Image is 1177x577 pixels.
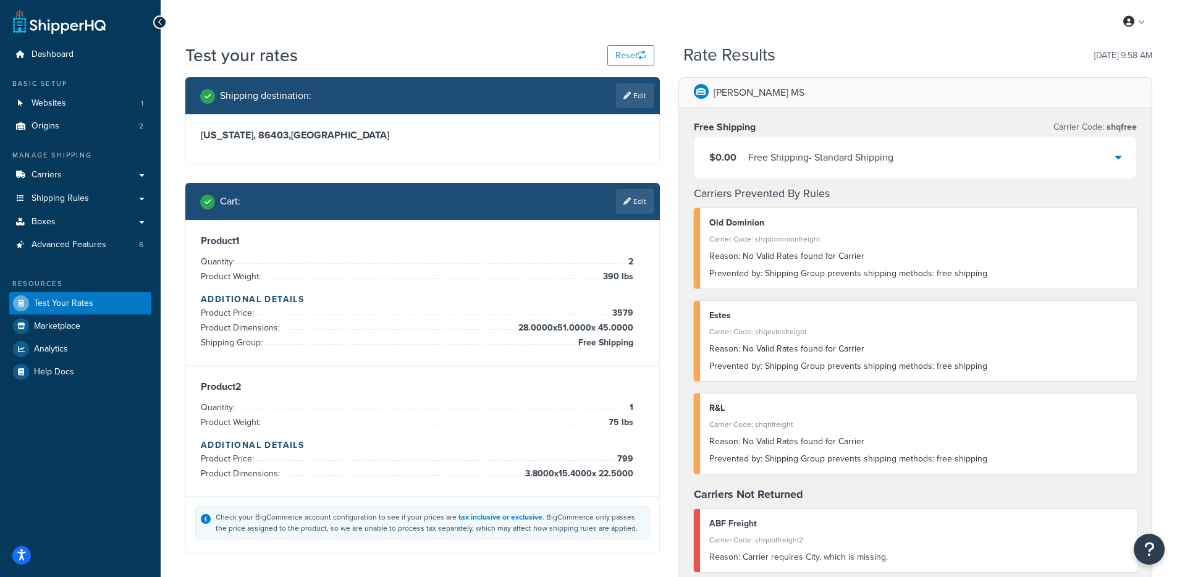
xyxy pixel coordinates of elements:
[709,515,1128,533] div: ABF Freight
[201,416,264,429] span: Product Weight:
[607,45,654,66] button: Reset
[709,250,740,263] span: Reason:
[9,164,151,187] a: Carriers
[34,298,93,309] span: Test Your Rates
[220,196,240,207] h2: Cart :
[625,255,633,269] span: 2
[714,84,804,101] p: [PERSON_NAME] MS
[709,248,1128,265] div: No Valid Rates found for Carrier
[709,549,1128,566] div: Carrier requires City, which is missing.
[220,90,311,101] h2: Shipping destination :
[201,381,644,393] h3: Product 2
[709,150,736,164] span: $0.00
[201,439,644,452] h4: Additional Details
[32,240,106,250] span: Advanced Features
[748,149,893,166] div: Free Shipping - Standard Shipping
[9,361,151,383] a: Help Docs
[709,452,762,465] span: Prevented by:
[600,269,633,284] span: 390 lbs
[9,279,151,289] div: Resources
[683,46,775,65] h2: Rate Results
[34,321,80,332] span: Marketplace
[605,415,633,430] span: 75 lbs
[609,306,633,321] span: 3579
[709,550,740,563] span: Reason:
[694,185,1137,202] h4: Carriers Prevented By Rules
[141,98,143,109] span: 1
[201,452,257,465] span: Product Price:
[201,270,264,283] span: Product Weight:
[709,340,1128,358] div: No Valid Rates found for Carrier
[1104,120,1137,133] span: shqfree
[139,121,143,132] span: 2
[9,187,151,210] a: Shipping Rules
[709,307,1128,324] div: Estes
[34,344,68,355] span: Analytics
[515,321,633,335] span: 28.0000 x 51.0000 x 45.0000
[32,98,66,109] span: Websites
[709,265,1128,282] div: Shipping Group prevents shipping methods: free shipping
[694,486,803,502] strong: Carriers Not Returned
[458,512,542,523] a: tax inclusive or exclusive
[709,450,1128,468] div: Shipping Group prevents shipping methods: free shipping
[9,92,151,115] a: Websites1
[709,323,1128,340] div: Carrier Code: shqestesfreight
[575,335,633,350] span: Free Shipping
[201,235,644,247] h3: Product 1
[709,400,1128,417] div: R&L
[9,115,151,138] a: Origins2
[9,92,151,115] li: Websites
[201,306,257,319] span: Product Price:
[9,211,151,234] a: Boxes
[34,367,74,377] span: Help Docs
[709,214,1128,232] div: Old Dominion
[1134,534,1165,565] button: Open Resource Center
[709,267,762,280] span: Prevented by:
[709,435,740,448] span: Reason:
[32,49,74,60] span: Dashboard
[9,150,151,161] div: Manage Shipping
[709,360,762,373] span: Prevented by:
[201,336,266,349] span: Shipping Group:
[201,467,283,480] span: Product Dimensions:
[614,452,633,466] span: 799
[32,170,62,180] span: Carriers
[709,416,1128,433] div: Carrier Code: shqrlfreight
[616,189,654,214] a: Edit
[32,121,59,132] span: Origins
[201,321,283,334] span: Product Dimensions:
[9,292,151,314] a: Test Your Rates
[216,512,644,534] div: Check your BigCommerce account configuration to see if your prices are . BigCommerce only passes ...
[626,400,633,415] span: 1
[9,43,151,66] a: Dashboard
[709,342,740,355] span: Reason:
[201,129,644,141] h3: [US_STATE], 86403 , [GEOGRAPHIC_DATA]
[1053,119,1137,136] p: Carrier Code:
[32,217,56,227] span: Boxes
[185,43,298,67] h1: Test your rates
[139,240,143,250] span: 6
[522,466,633,481] span: 3.8000 x 15.4000 x 22.5000
[9,315,151,337] a: Marketplace
[32,193,89,204] span: Shipping Rules
[9,234,151,256] a: Advanced Features6
[201,255,238,268] span: Quantity:
[201,401,238,414] span: Quantity:
[1094,47,1152,64] p: [DATE] 9:58 AM
[9,78,151,89] div: Basic Setup
[709,230,1128,248] div: Carrier Code: shqdominionfreight
[9,338,151,360] a: Analytics
[709,358,1128,375] div: Shipping Group prevents shipping methods: free shipping
[709,433,1128,450] div: No Valid Rates found for Carrier
[9,115,151,138] li: Origins
[9,234,151,256] li: Advanced Features
[616,83,654,108] a: Edit
[709,531,1128,549] div: Carrier Code: shqabffreight2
